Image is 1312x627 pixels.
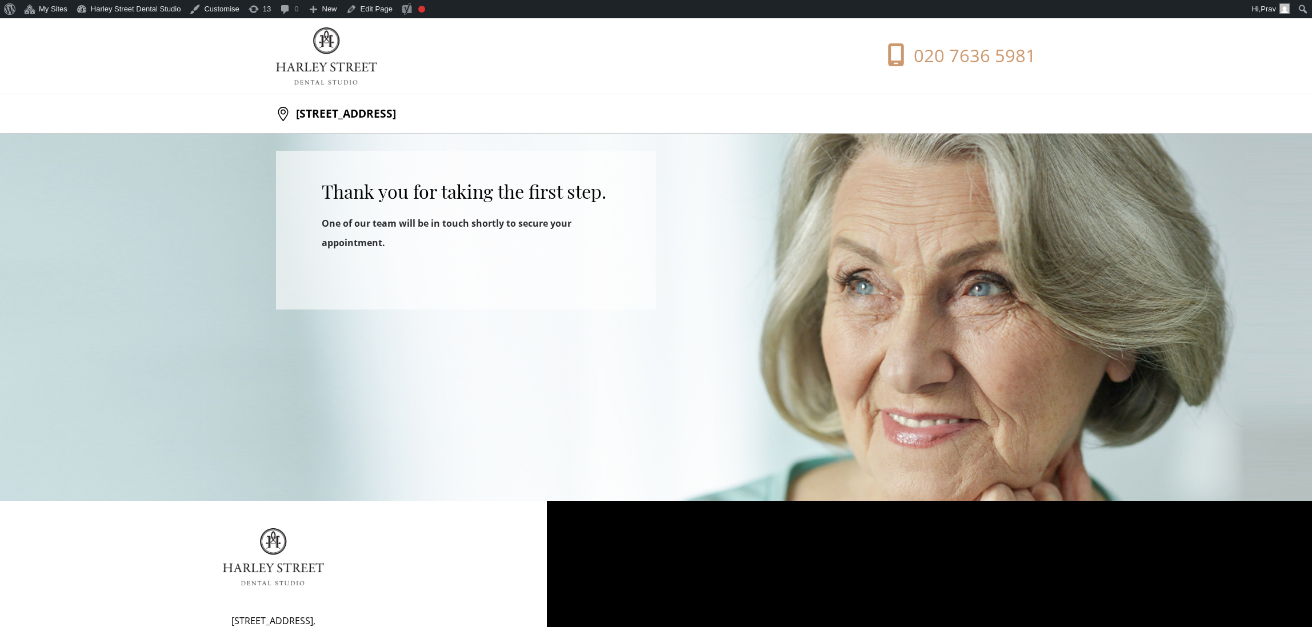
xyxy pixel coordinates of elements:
[223,528,324,585] img: logo.png
[276,27,377,85] img: logo.png
[854,43,1036,69] a: 020 7636 5981
[322,180,610,203] h2: Thank you for taking the first step.
[418,6,425,13] div: Focus keyphrase not set
[1261,5,1276,13] span: Prav
[322,217,571,249] strong: One of our team will be in touch shortly to secure your appointment.
[290,102,396,125] p: [STREET_ADDRESS]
